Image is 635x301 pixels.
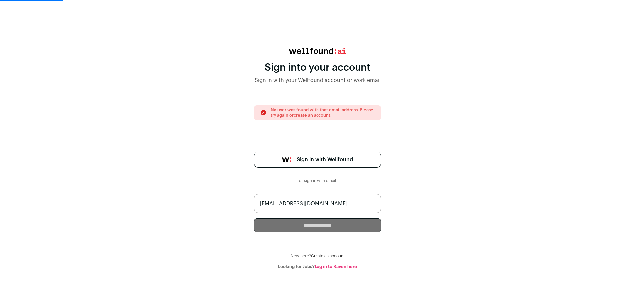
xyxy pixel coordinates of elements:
div: Sign in with your Wellfound account or work email [254,76,381,84]
img: wellfound-symbol-flush-black-fb3c872781a75f747ccb3a119075da62bfe97bd399995f84a933054e44a575c4.png [282,157,291,162]
div: or sign in with email [296,178,339,183]
img: wellfound:ai [289,48,346,54]
a: Create an account [311,254,345,258]
a: Sign in with Wellfound [254,152,381,168]
div: Looking for Jobs? [254,264,381,269]
div: New here? [254,253,381,259]
div: Sign into your account [254,62,381,74]
span: Sign in with Wellfound [297,156,353,164]
a: create an account [294,113,330,117]
input: name@work-email.com [254,194,381,213]
p: No user was found with that email address. Please try again or . [271,107,375,118]
a: Log in to Raven here [315,264,357,269]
